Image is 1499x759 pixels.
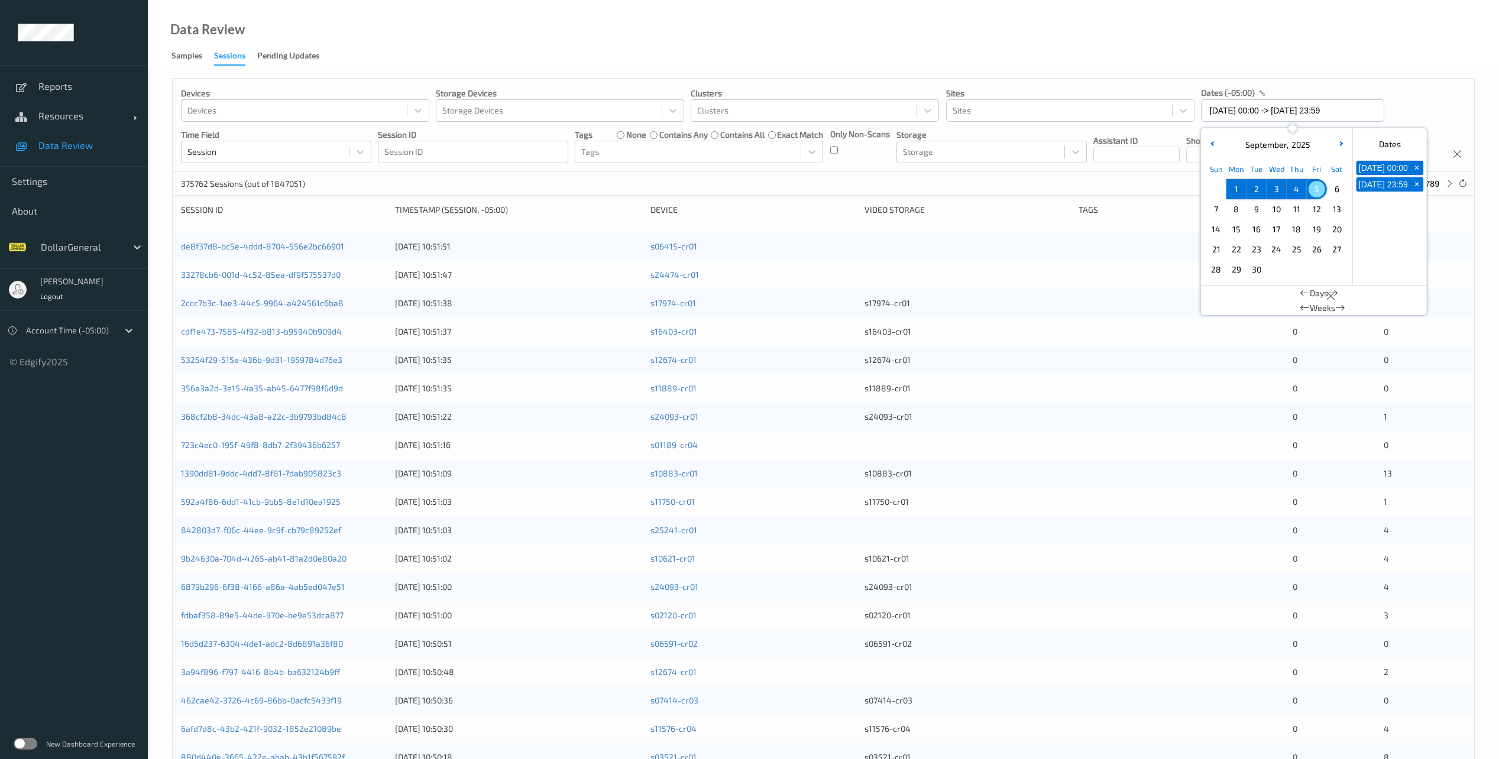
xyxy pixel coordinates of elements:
div: [DATE] 10:51:51 [395,241,642,252]
a: s06415-cr01 [650,241,697,251]
div: Choose Friday October 03 of 2025 [1307,260,1327,280]
div: Choose Saturday September 27 of 2025 [1327,239,1347,260]
button: + [1410,161,1423,175]
div: s17974-cr01 [865,297,1070,309]
span: 12 [1309,201,1325,218]
span: 0 [1293,610,1297,620]
label: none [626,129,646,141]
span: 29 [1228,261,1245,278]
div: Choose Thursday September 11 of 2025 [1287,199,1307,219]
span: 22 [1228,241,1245,258]
div: Choose Friday September 12 of 2025 [1307,199,1327,219]
div: Choose Wednesday September 24 of 2025 [1267,239,1287,260]
span: 20 [1329,221,1345,238]
div: s07414-cr03 [865,695,1070,706]
span: + [1410,162,1423,174]
div: Choose Friday September 05 of 2025 [1307,179,1327,199]
div: s02120-cr01 [865,609,1070,621]
a: s10621-cr01 [650,553,695,563]
span: Weeks [1310,302,1335,314]
div: Choose Thursday September 18 of 2025 [1287,219,1307,239]
span: 27 [1329,241,1345,258]
span: Days [1310,287,1328,299]
p: Devices [181,87,429,99]
span: 28 [1208,261,1225,278]
a: de8f37d8-bc5e-4ddd-8704-556e2bc66901 [181,241,344,251]
div: s10621-cr01 [865,553,1070,565]
a: s02120-cr01 [650,610,697,620]
span: + [1410,179,1423,191]
a: 6afd7d8c-43b2-421f-9032-1852e21089be [181,724,341,734]
a: s06591-cr02 [650,638,698,648]
div: Sat [1327,159,1347,179]
div: s10883-cr01 [865,468,1070,479]
div: s11889-cr01 [865,382,1070,394]
div: Choose Saturday October 04 of 2025 [1327,260,1347,280]
div: [DATE] 10:51:38 [395,297,642,309]
div: Choose Sunday September 14 of 2025 [1206,219,1226,239]
span: 0 [1293,326,1297,336]
a: Sessions [214,48,257,66]
span: 5 [1309,181,1325,197]
span: 4 [1288,181,1305,197]
a: 356a3a2d-3e15-4a35-ab45-6477f98f6d9d [181,383,343,393]
div: , [1242,139,1310,151]
p: Sites [946,87,1194,99]
span: 18 [1288,221,1305,238]
span: 0 [1384,355,1388,365]
div: [DATE] 10:51:37 [395,326,642,338]
div: [DATE] 10:50:30 [395,723,642,735]
p: Storage Devices [436,87,684,99]
div: Video Storage [865,204,1070,216]
a: Pending Updates [257,48,331,64]
span: 30 [1248,261,1265,278]
span: 4 [1384,724,1389,734]
a: 9b24630a-704d-4265-ab41-81a2d0e80a20 [181,553,347,563]
div: Thu [1287,159,1307,179]
div: Choose Saturday September 06 of 2025 [1327,179,1347,199]
p: Session ID [378,129,568,141]
a: s11889-cr01 [650,383,697,393]
button: + [1410,177,1423,192]
div: Choose Wednesday September 03 of 2025 [1267,179,1287,199]
span: 1 [1384,497,1387,507]
span: 7 [1208,201,1225,218]
label: contains any [659,129,708,141]
span: 26 [1309,241,1325,258]
span: 4 [1384,553,1389,563]
a: 16d5d237-6304-4de1-adc2-8d6891a36f80 [181,638,343,648]
div: s06591-cr02 [865,638,1070,650]
span: 25 [1288,241,1305,258]
span: 0 [1293,411,1297,421]
div: Choose Sunday September 21 of 2025 [1206,239,1226,260]
p: Clusters [691,87,939,99]
span: 2025 [1288,140,1310,150]
a: fdbaf358-89e5-44de-970e-be9e53dca877 [181,610,344,620]
div: s16403-cr01 [865,326,1070,338]
button: [DATE] 23:59 [1356,177,1410,192]
span: September [1242,140,1287,150]
a: 33278cb6-001d-4c52-85ea-df9f575537d0 [181,270,341,280]
div: Choose Monday September 29 of 2025 [1226,260,1247,280]
div: [DATE] 10:51:47 [395,269,642,281]
span: 1 [1384,411,1387,421]
div: Choose Tuesday September 30 of 2025 [1247,260,1267,280]
a: 1390dd81-9ddc-4dd7-8f81-7dab905823c3 [181,468,341,478]
div: Choose Tuesday September 02 of 2025 [1247,179,1267,199]
p: Time Field [181,129,371,141]
span: 2 [1384,667,1388,677]
span: 4 [1384,525,1389,535]
label: exact match [777,129,823,141]
button: 18789 [1413,179,1443,189]
a: s11576-cr04 [650,724,697,734]
span: 0 [1293,638,1297,648]
a: s12674-cr01 [650,667,697,677]
div: [DATE] 10:51:09 [395,468,642,479]
div: Choose Tuesday September 23 of 2025 [1247,239,1267,260]
span: 11 [1288,201,1305,218]
div: Choose Sunday September 07 of 2025 [1206,199,1226,219]
div: [DATE] 10:51:35 [395,354,642,366]
div: Sessions [214,50,245,66]
div: s11576-cr04 [865,723,1070,735]
div: Pending Updates [257,50,319,64]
